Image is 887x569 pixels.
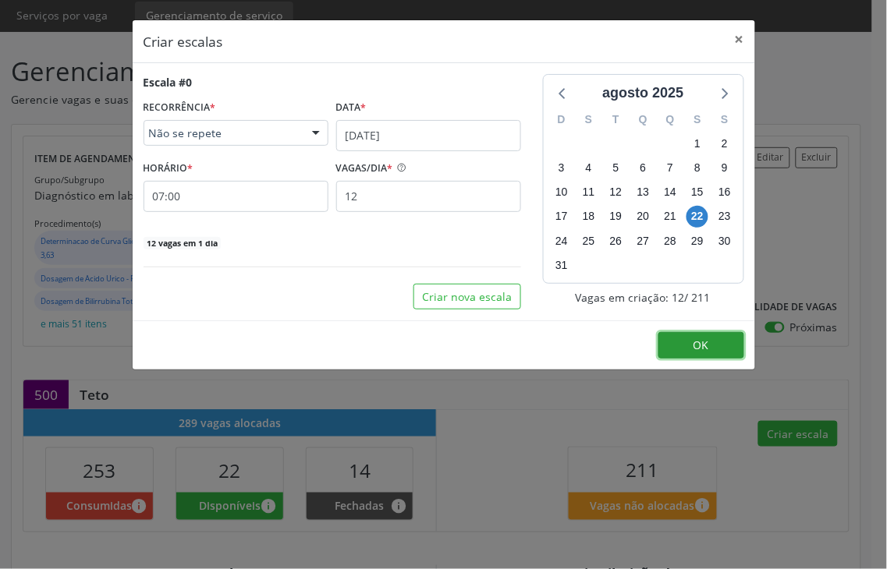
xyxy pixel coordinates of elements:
label: RECORRÊNCIA [144,96,216,120]
div: S [711,108,739,132]
input: Selecione uma data [336,120,521,151]
span: / 211 [685,289,711,306]
span: quinta-feira, 7 de agosto de 2025 [659,157,681,179]
span: sexta-feira, 29 de agosto de 2025 [687,230,708,252]
span: sexta-feira, 8 de agosto de 2025 [687,157,708,179]
button: OK [658,332,744,359]
input: 00:00 [144,181,328,212]
h5: Criar escalas [144,31,223,51]
span: segunda-feira, 25 de agosto de 2025 [578,230,600,252]
span: sábado, 30 de agosto de 2025 [714,230,736,252]
span: domingo, 17 de agosto de 2025 [551,206,573,228]
label: VAGAS/DIA [336,157,393,181]
ion-icon: help circle outline [393,157,407,173]
label: HORÁRIO [144,157,193,181]
span: segunda-feira, 4 de agosto de 2025 [578,157,600,179]
span: terça-feira, 26 de agosto de 2025 [605,230,627,252]
span: sábado, 16 de agosto de 2025 [714,182,736,203]
span: quarta-feira, 20 de agosto de 2025 [632,206,654,228]
span: quinta-feira, 28 de agosto de 2025 [659,230,681,252]
span: terça-feira, 5 de agosto de 2025 [605,157,627,179]
div: Escala #0 [144,74,193,90]
span: OK [694,338,709,352]
div: Q [657,108,684,132]
span: segunda-feira, 18 de agosto de 2025 [578,206,600,228]
span: quinta-feira, 14 de agosto de 2025 [659,182,681,203]
div: T [602,108,630,132]
button: Close [724,20,755,58]
span: sexta-feira, 1 de agosto de 2025 [687,133,708,154]
span: segunda-feira, 11 de agosto de 2025 [578,182,600,203]
span: quarta-feira, 27 de agosto de 2025 [632,230,654,252]
span: sábado, 2 de agosto de 2025 [714,133,736,154]
div: agosto 2025 [596,83,690,104]
span: domingo, 10 de agosto de 2025 [551,182,573,203]
span: quarta-feira, 13 de agosto de 2025 [632,182,654,203]
span: domingo, 31 de agosto de 2025 [551,254,573,276]
div: Vagas em criação: 12 [543,289,744,306]
div: D [548,108,576,132]
span: quarta-feira, 6 de agosto de 2025 [632,157,654,179]
div: S [575,108,602,132]
span: sábado, 9 de agosto de 2025 [714,157,736,179]
label: Data [336,96,367,120]
span: sábado, 23 de agosto de 2025 [714,206,736,228]
span: terça-feira, 12 de agosto de 2025 [605,182,627,203]
div: S [684,108,711,132]
span: Não se repete [149,125,296,141]
span: sexta-feira, 22 de agosto de 2025 [687,206,708,228]
span: 12 vagas em 1 dia [144,237,221,249]
span: quinta-feira, 21 de agosto de 2025 [659,206,681,228]
span: sexta-feira, 15 de agosto de 2025 [687,182,708,203]
span: domingo, 24 de agosto de 2025 [551,230,573,252]
div: Q [630,108,657,132]
button: Criar nova escala [413,284,521,310]
span: domingo, 3 de agosto de 2025 [551,157,573,179]
span: terça-feira, 19 de agosto de 2025 [605,206,627,228]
